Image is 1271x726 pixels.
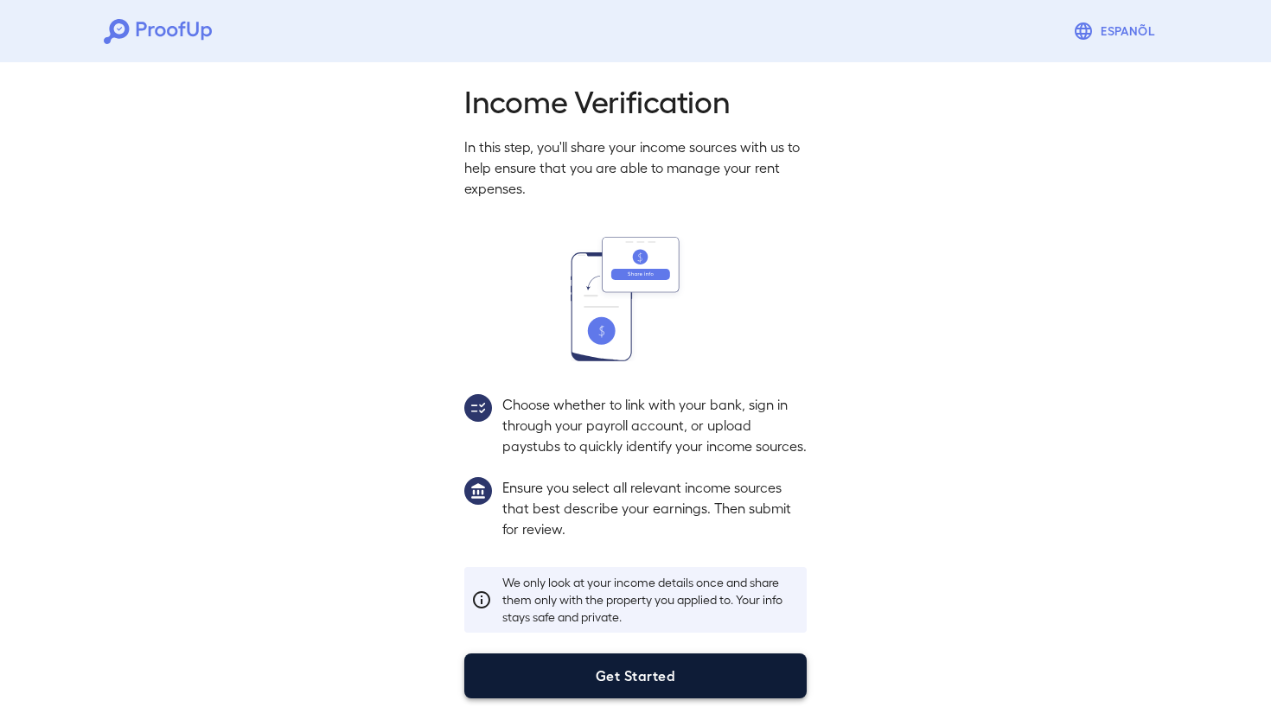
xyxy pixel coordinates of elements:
button: Get Started [464,653,807,698]
img: group2.svg [464,394,492,422]
p: We only look at your income details once and share them only with the property you applied to. Yo... [502,574,800,626]
img: group1.svg [464,477,492,505]
h2: Income Verification [464,81,807,119]
button: Espanõl [1066,14,1167,48]
img: transfer_money.svg [571,237,700,361]
p: Choose whether to link with your bank, sign in through your payroll account, or upload paystubs t... [502,394,807,456]
p: In this step, you'll share your income sources with us to help ensure that you are able to manage... [464,137,807,199]
p: Ensure you select all relevant income sources that best describe your earnings. Then submit for r... [502,477,807,539]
